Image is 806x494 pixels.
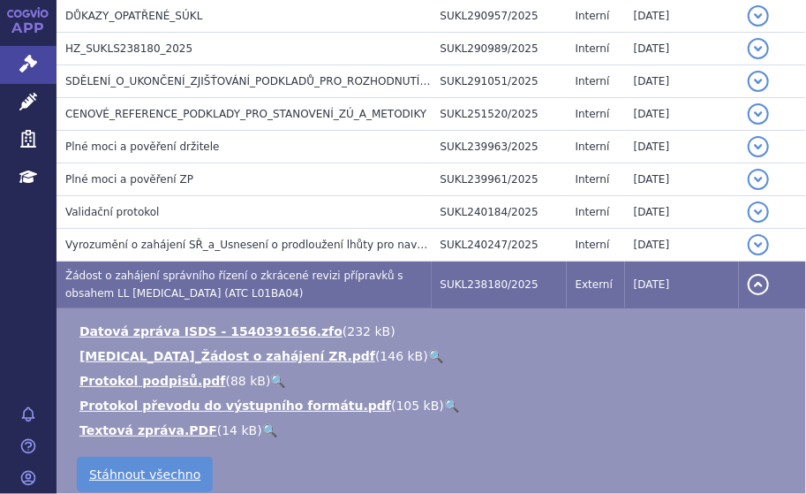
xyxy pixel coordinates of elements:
[262,423,277,437] a: 🔍
[79,347,788,365] li: ( )
[625,33,739,65] td: [DATE]
[625,131,739,163] td: [DATE]
[432,229,567,262] td: SUKL240247/2025
[347,324,390,338] span: 232 kB
[576,108,610,120] span: Interní
[79,323,788,340] li: ( )
[428,349,443,363] a: 🔍
[576,206,610,218] span: Interní
[625,98,739,131] td: [DATE]
[65,173,193,186] span: Plné moci a pověření ZP
[625,196,739,229] td: [DATE]
[65,270,403,300] span: Žádost o zahájení správního řízení o zkrácené revizi přípravků s obsahem LL pemetrexed (ATC L01BA04)
[432,163,567,196] td: SUKL239961/2025
[748,201,769,223] button: detail
[576,10,610,22] span: Interní
[432,262,567,308] td: SUKL238180/2025
[432,131,567,163] td: SUKL239963/2025
[79,422,788,439] li: ( )
[748,169,769,190] button: detail
[396,399,440,413] span: 105 kB
[748,234,769,255] button: detail
[625,229,739,262] td: [DATE]
[65,239,609,251] span: Vyrozumění o zahájení SŘ_a_Usnesení o prodloužení lhůty pro navrhování důkazů_SUKLS238180/2025
[432,65,567,98] td: SUKL291051/2025
[748,136,769,157] button: detail
[79,397,788,414] li: ( )
[748,5,769,27] button: detail
[576,173,610,186] span: Interní
[576,42,610,55] span: Interní
[65,206,160,218] span: Validační protokol
[79,423,217,437] a: Textová zpráva.PDF
[79,349,375,363] a: [MEDICAL_DATA]_Žádost o zahájení ZR.pdf
[65,42,192,55] span: HZ_SUKLS238180_2025
[65,108,426,120] span: CENOVÉ_REFERENCE_PODKLADY_PRO_STANOVENÍ_ZÚ_A_METODIKY
[576,239,610,251] span: Interní
[79,399,391,413] a: Protokol převodu do výstupního formátu.pdf
[65,75,537,87] span: SDĚLENÍ_O_UKONČENÍ_ZJIŠŤOVÁNÍ_PODKLADŮ_PRO_ROZHODNUTÍ_SUKLS238180_2025_
[380,349,424,363] span: 146 kB
[625,65,739,98] td: [DATE]
[77,457,213,492] a: Stáhnout všechno
[748,103,769,125] button: detail
[748,38,769,59] button: detail
[79,372,788,390] li: ( )
[432,33,567,65] td: SUKL290989/2025
[748,274,769,295] button: detail
[576,75,610,87] span: Interní
[748,71,769,92] button: detail
[625,163,739,196] td: [DATE]
[79,324,343,338] a: Datová zpráva ISDS - 1540391656.zfo
[444,399,459,413] a: 🔍
[222,423,257,437] span: 14 kB
[65,141,220,153] span: Plné moci a pověření držitele
[576,141,610,153] span: Interní
[576,278,613,291] span: Externí
[270,374,285,388] a: 🔍
[625,262,739,308] td: [DATE]
[79,374,226,388] a: Protokol podpisů.pdf
[432,196,567,229] td: SUKL240184/2025
[65,10,202,22] span: DŮKAZY_OPATŘENÉ_SÚKL
[432,98,567,131] td: SUKL251520/2025
[230,374,266,388] span: 88 kB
